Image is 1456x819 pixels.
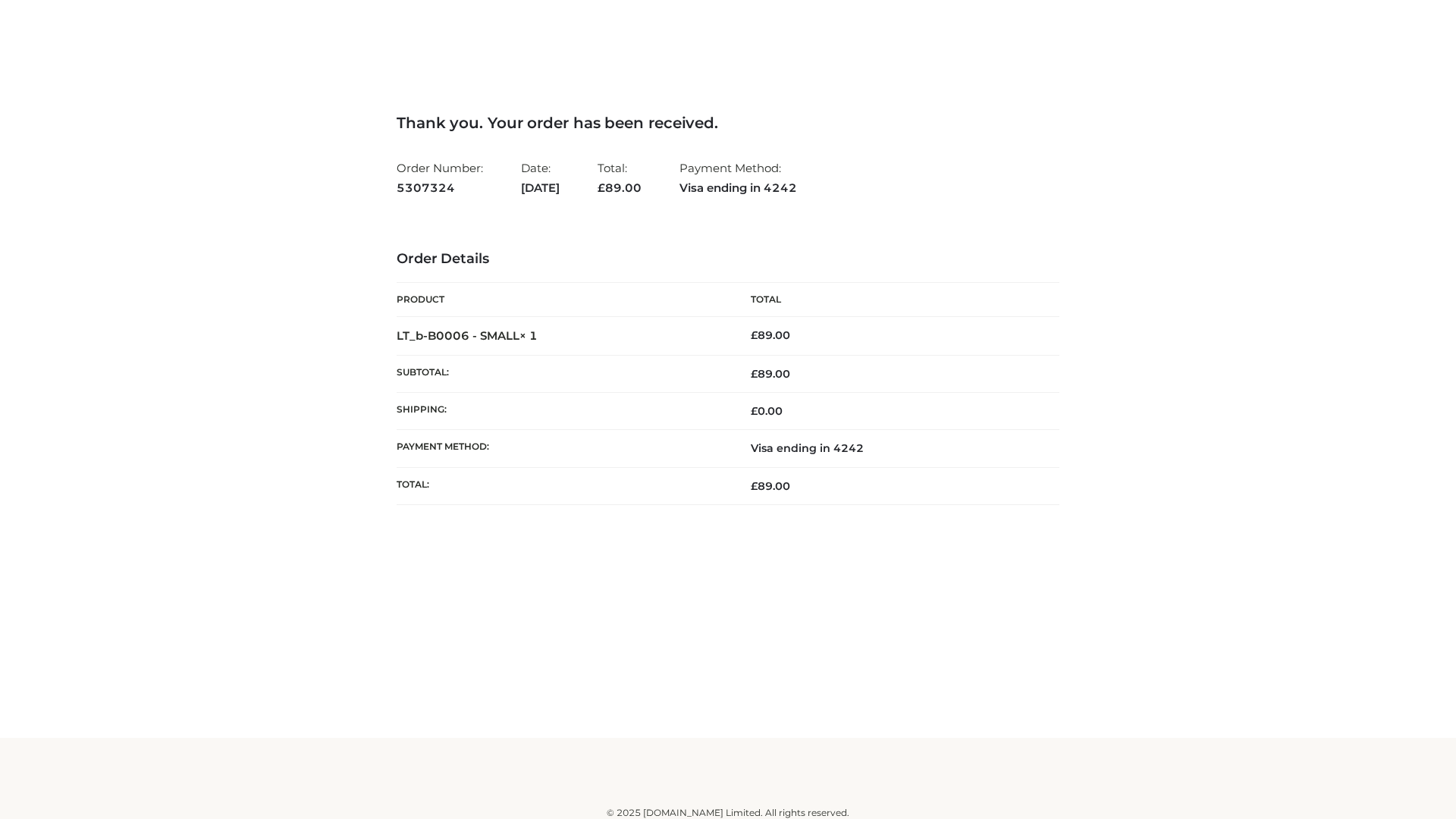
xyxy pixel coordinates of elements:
strong: LT_b-B0006 - SMALL [397,328,538,343]
td: Visa ending in 4242 [728,430,1059,467]
span: £ [751,328,758,342]
th: Product [397,283,728,317]
strong: × 1 [519,328,538,343]
span: £ [751,479,758,493]
li: Total: [598,155,642,201]
h3: Order Details [397,251,1059,268]
strong: 5307324 [397,178,483,198]
th: Total: [397,467,728,504]
span: £ [751,367,758,381]
h3: Thank you. Your order has been received. [397,114,1059,132]
span: £ [751,404,758,418]
span: 89.00 [598,180,642,195]
span: £ [598,180,605,195]
th: Total [728,283,1059,317]
strong: [DATE] [521,178,560,198]
th: Payment method: [397,430,728,467]
span: 89.00 [751,479,790,493]
th: Shipping: [397,393,728,430]
span: 89.00 [751,367,790,381]
bdi: 89.00 [751,328,790,342]
li: Order Number: [397,155,483,201]
th: Subtotal: [397,355,728,392]
strong: Visa ending in 4242 [679,178,797,198]
li: Date: [521,155,560,201]
li: Payment Method: [679,155,797,201]
bdi: 0.00 [751,404,783,418]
